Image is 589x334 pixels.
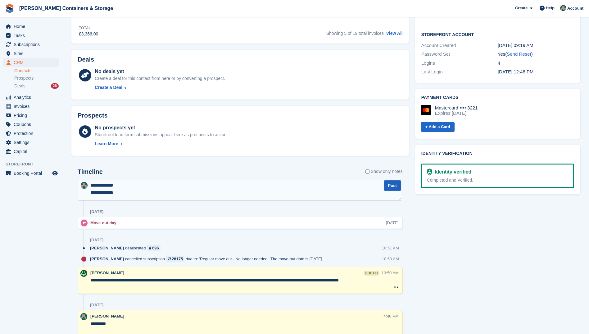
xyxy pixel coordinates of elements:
[3,147,59,156] a: menu
[5,4,14,13] img: stora-icon-8386f47178a22dfd0bd8f6a31ec36ba5ce8667c1dd55bd0f319d3a0aa187defe.svg
[95,75,225,82] div: Create a deal for this contact from here or by converting a prospect.
[507,51,531,57] a: Send Reset
[14,120,51,129] span: Coupons
[14,102,51,111] span: Invoices
[567,5,583,12] span: Account
[3,22,59,31] a: menu
[498,51,574,58] div: Yes
[152,245,159,251] div: 696
[421,51,498,58] div: Password Set
[14,22,51,31] span: Home
[14,129,51,138] span: Protection
[435,110,478,116] div: Expires [DATE]
[95,84,225,91] a: Create a Deal
[90,314,124,318] span: [PERSON_NAME]
[3,129,59,138] a: menu
[432,168,471,176] div: Identity verified
[14,111,51,120] span: Pricing
[6,161,62,167] span: Storefront
[3,49,59,58] a: menu
[3,40,59,49] a: menu
[505,51,532,57] span: ( )
[90,245,124,251] span: [PERSON_NAME]
[14,40,51,49] span: Subscriptions
[90,256,124,262] span: [PERSON_NAME]
[365,168,369,175] input: Show only notes
[79,25,98,31] div: Total
[90,271,124,275] span: [PERSON_NAME]
[95,141,228,147] a: Learn More
[166,256,184,262] a: 28175
[17,3,116,13] a: [PERSON_NAME] Containers & Storage
[90,238,103,243] div: [DATE]
[14,49,51,58] span: Sites
[172,256,183,262] div: 28175
[421,60,498,67] div: Logins
[560,5,566,11] img: Julia Marcham
[95,141,118,147] div: Learn More
[51,169,59,177] a: Preview store
[3,58,59,67] a: menu
[147,245,161,251] a: 696
[14,93,51,102] span: Analytics
[3,120,59,129] a: menu
[14,169,51,178] span: Booking Portal
[14,75,59,81] a: Prospects
[78,112,108,119] h2: Prospects
[80,313,87,320] img: Julia Marcham
[14,138,51,147] span: Settings
[14,58,51,67] span: CRM
[3,102,59,111] a: menu
[386,220,399,226] div: [DATE]
[427,177,568,183] div: Completed and Verified.
[382,256,399,262] div: 10:50 AM
[365,168,403,175] label: Show only notes
[90,303,103,308] div: [DATE]
[90,245,164,251] div: deallocated
[78,56,94,63] h2: Deals
[427,169,432,175] img: Identity Verification Ready
[421,42,498,49] div: Account Created
[435,105,478,111] div: Mastercard •••• 3221
[95,124,228,132] div: No prospects yet
[498,69,534,74] time: 2024-01-09 12:48:21 UTC
[421,151,574,156] h2: Identity verification
[515,5,528,11] span: Create
[3,169,59,178] a: menu
[90,209,103,214] div: [DATE]
[95,84,122,91] div: Create a Deal
[78,168,103,175] h2: Timeline
[14,147,51,156] span: Capital
[3,111,59,120] a: menu
[421,31,574,37] h2: Storefront Account
[421,105,431,115] img: Mastercard Logo
[498,42,574,49] div: [DATE] 09:19 AM
[421,122,455,132] a: + Add a Card
[90,256,325,262] div: cancelled subscription due to: 'Regular move out - No longer needed'. The move-out date is [DATE]
[546,5,555,11] span: Help
[14,75,34,81] span: Prospects
[14,83,59,89] a: Deals 26
[3,31,59,40] a: menu
[382,270,399,276] div: 10:50 AM
[90,220,120,226] div: Move-out day
[384,180,401,191] button: Post
[95,68,225,75] div: No deals yet
[14,83,25,89] span: Deals
[14,68,59,74] a: Contacts
[383,313,398,319] div: 4:40 PM
[80,270,87,277] img: Arjun Preetham
[498,60,574,67] div: 4
[326,31,384,36] span: Showing 5 of 19 total invoices
[81,182,88,189] img: Julia Marcham
[382,245,399,251] div: 10:51 AM
[95,132,228,138] div: Storefront lead form submissions appear here as prospects to action.
[51,83,59,89] div: 26
[364,271,379,276] div: edited
[421,95,574,100] h2: Payment cards
[79,31,98,37] div: £3,366.00
[421,68,498,76] div: Last Login
[3,138,59,147] a: menu
[386,31,403,36] a: View All
[3,93,59,102] a: menu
